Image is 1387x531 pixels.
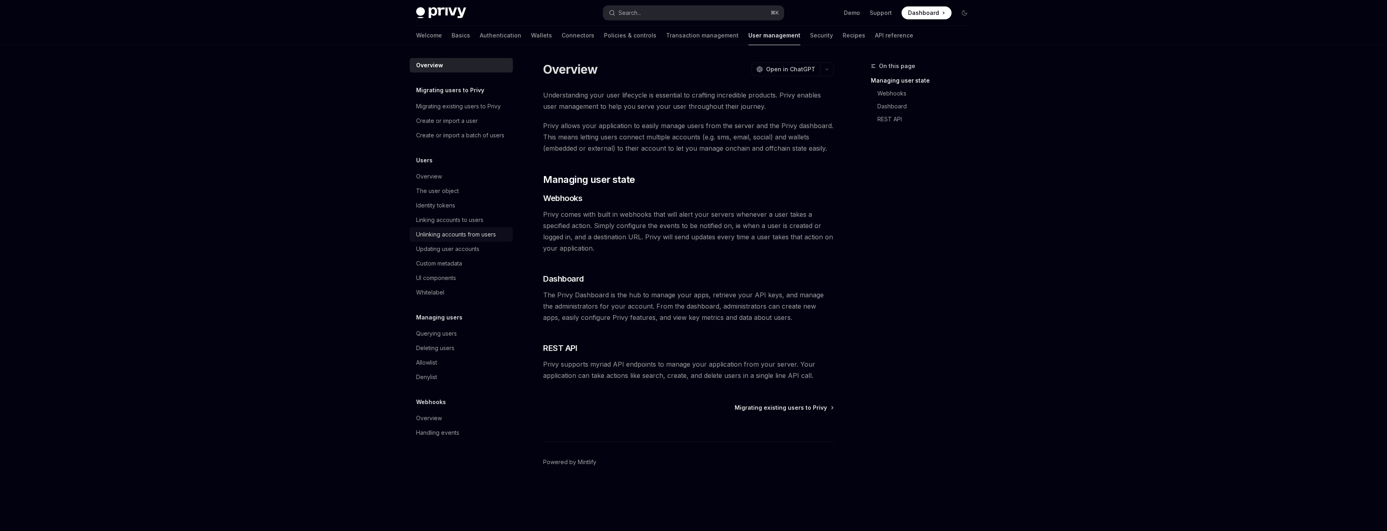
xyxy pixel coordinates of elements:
h5: Users [416,156,433,165]
a: Authentication [480,26,521,45]
a: Managing user state [871,74,977,87]
a: Migrating existing users to Privy [410,99,513,114]
a: Migrating existing users to Privy [735,404,833,412]
div: Querying users [416,329,457,338]
a: Security [810,26,833,45]
a: UI components [410,271,513,285]
div: Overview [416,172,442,181]
div: Unlinking accounts from users [416,230,496,239]
a: Demo [844,9,860,17]
div: Migrating existing users to Privy [416,102,501,111]
a: Create or import a user [410,114,513,128]
a: Webhooks [871,87,977,100]
a: Transaction management [666,26,739,45]
a: Handling events [410,425,513,440]
div: Deleting users [416,343,454,353]
a: REST API [871,113,977,126]
div: Custom metadata [416,259,462,268]
div: Create or import a batch of users [416,131,504,140]
a: Denylist [410,370,513,384]
a: Linking accounts to users [410,213,513,227]
button: Open search [603,6,784,20]
a: The user object [410,184,513,198]
div: Whitelabel [416,288,444,297]
a: Whitelabel [410,285,513,300]
span: Understanding your user lifecycle is essential to crafting incredible products. Privy enables use... [543,89,834,112]
a: Dashboard [902,6,952,19]
a: Recipes [843,26,865,45]
div: UI components [416,273,456,283]
a: Identity tokens [410,198,513,213]
a: Welcome [416,26,442,45]
img: dark logo [416,7,466,19]
div: Overview [416,413,442,423]
a: Basics [452,26,470,45]
a: Allowlist [410,355,513,370]
span: REST API [543,342,577,354]
button: Open in ChatGPT [751,62,820,76]
a: Policies & controls [604,26,656,45]
span: Privy allows your application to easily manage users from the server and the Privy dashboard. Thi... [543,120,834,154]
div: Allowlist [416,358,437,367]
span: Migrating existing users to Privy [735,404,827,412]
a: Updating user accounts [410,242,513,256]
div: Overview [416,60,443,70]
span: Privy comes with built in webhooks that will alert your servers whenever a user takes a specified... [543,209,834,254]
a: Overview [410,411,513,425]
a: Unlinking accounts from users [410,227,513,242]
span: Webhooks [543,193,582,204]
div: Updating user accounts [416,244,479,254]
h5: Webhooks [416,397,446,407]
button: Toggle dark mode [958,6,971,19]
h5: Migrating users to Privy [416,85,484,95]
span: Managing user state [543,173,635,186]
a: Powered by Mintlify [543,458,596,466]
div: Search... [619,8,641,18]
a: Deleting users [410,341,513,355]
h5: Managing users [416,313,462,322]
a: Support [870,9,892,17]
a: User management [748,26,800,45]
div: Denylist [416,372,437,382]
a: Connectors [562,26,594,45]
a: Querying users [410,326,513,341]
span: On this page [879,61,915,71]
a: Wallets [531,26,552,45]
a: Overview [410,58,513,73]
div: Handling events [416,428,459,438]
span: Open in ChatGPT [766,65,815,73]
a: Custom metadata [410,256,513,271]
a: Overview [410,169,513,184]
div: Create or import a user [416,116,478,126]
a: Dashboard [871,100,977,113]
span: Dashboard [543,273,584,284]
a: API reference [875,26,913,45]
div: Identity tokens [416,201,455,210]
div: Linking accounts to users [416,215,483,225]
span: Dashboard [908,9,939,17]
span: The Privy Dashboard is the hub to manage your apps, retrieve your API keys, and manage the admini... [543,289,834,323]
h1: Overview [543,62,598,77]
div: The user object [416,186,459,196]
span: ⌘ K [771,10,779,16]
span: Privy supports myriad API endpoints to manage your application from your server. Your application... [543,359,834,381]
a: Create or import a batch of users [410,128,513,143]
